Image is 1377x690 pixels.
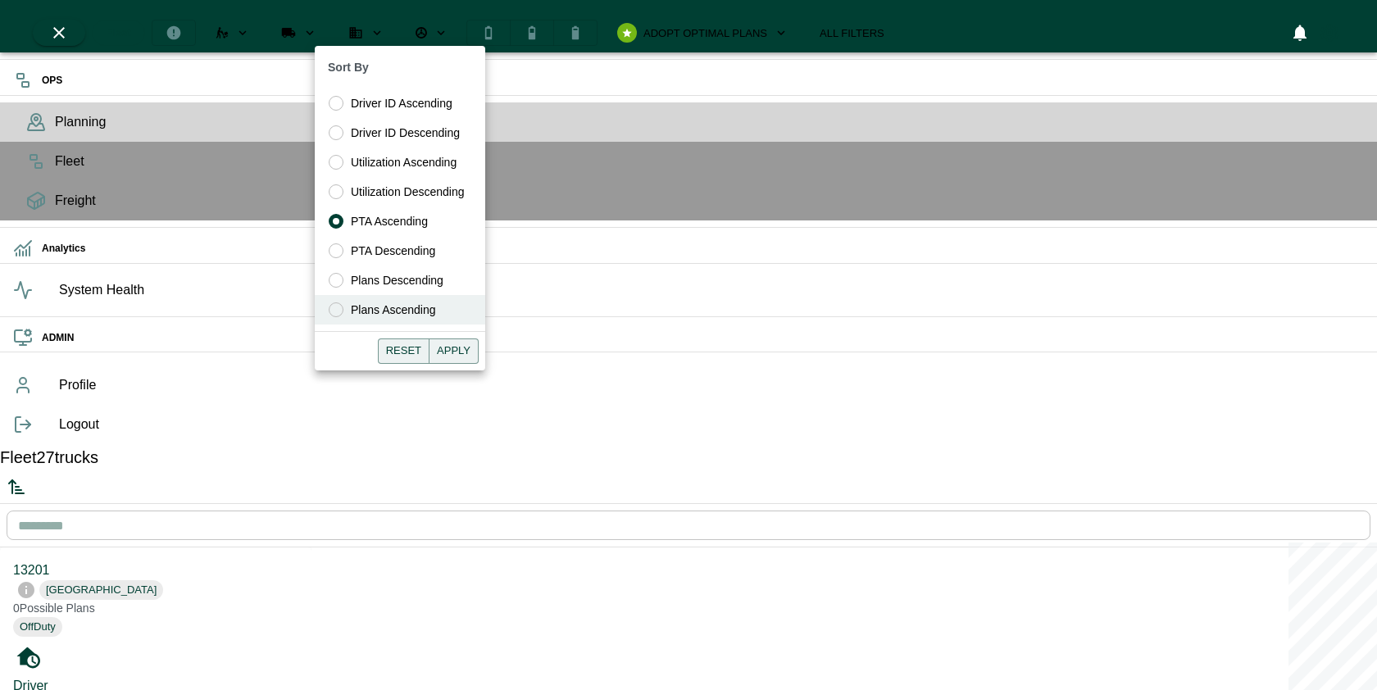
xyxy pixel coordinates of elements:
[378,338,429,364] button: Reset
[429,338,479,364] button: Apply
[328,59,472,75] p: Sort By
[351,213,428,230] span: PTA Ascending
[351,272,443,289] span: Plans Descending
[351,302,436,319] span: Plans Ascending
[351,243,435,260] span: PTA Descending
[351,184,465,201] span: Utilization Descending
[351,154,457,171] span: Utilization Ascending
[351,125,460,142] span: Driver ID Descending
[351,95,452,112] span: Driver ID Ascending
